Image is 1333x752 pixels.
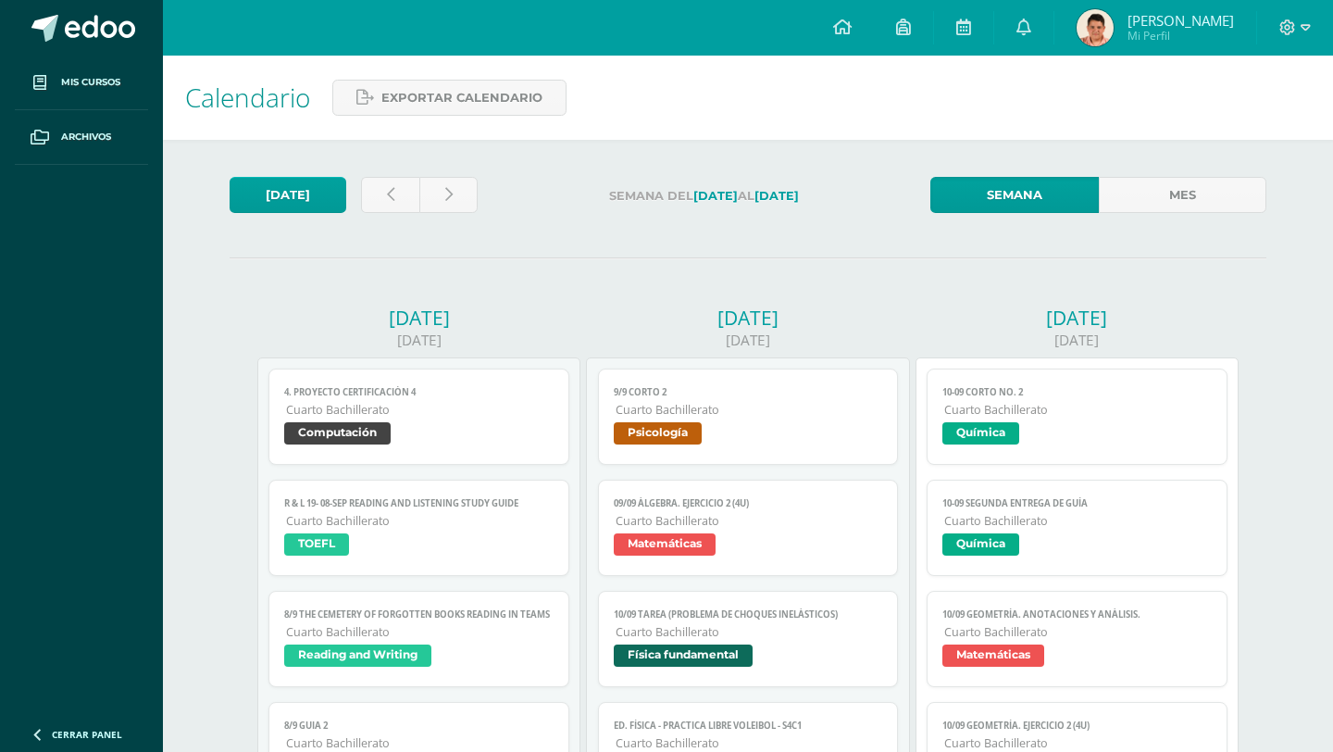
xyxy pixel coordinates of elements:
span: Cuarto Bachillerato [944,402,1212,418]
a: 10-09 SEGUNDA ENTREGA DE GUÍACuarto BachilleratoQuímica [927,480,1227,576]
strong: [DATE] [693,189,738,203]
span: Cuarto Bachillerato [616,624,883,640]
span: 10/09 Tarea (Problema de choques inelásticos) [614,608,883,620]
span: Cuarto Bachillerato [286,402,554,418]
a: 10/09 GEOMETRÍA. Anotaciones y análisis.Cuarto BachilleratoMatemáticas [927,591,1227,687]
span: Archivos [61,130,111,144]
span: 10-09 SEGUNDA ENTREGA DE GUÍA [942,497,1212,509]
a: Semana [930,177,1098,213]
a: R & L 19- 08-sep Reading and Listening Study GuideCuarto BachilleratoTOEFL [268,480,569,576]
a: 10-09 CORTO No. 2Cuarto BachilleratoQuímica [927,369,1227,465]
a: 9/9 Corto 2Cuarto BachilleratoPsicología [598,369,899,465]
span: Química [942,533,1019,556]
a: 8/9 The Cemetery of Forgotten books reading in TEAMSCuarto BachilleratoReading and Writing [268,591,569,687]
span: Ed. Física - PRACTICA LIBRE Voleibol - S4C1 [614,720,883,732]
span: Matemáticas [942,645,1044,667]
span: Reading and Writing [284,645,431,667]
a: 4. Proyecto Certificación 4Cuarto BachilleratoComputación [268,369,569,465]
span: 8/9 Guia 2 [284,720,554,732]
strong: [DATE] [754,189,799,203]
span: R & L 19- 08-sep Reading and Listening Study Guide [284,497,554,509]
div: [DATE] [586,331,909,350]
span: Cuarto Bachillerato [286,624,554,640]
a: Exportar calendario [332,80,567,116]
span: 10-09 CORTO No. 2 [942,386,1212,398]
span: 09/09 ÁLGEBRA. Ejercicio 2 (4U) [614,497,883,509]
div: [DATE] [916,305,1239,331]
span: Cuarto Bachillerato [944,735,1212,751]
a: 10/09 Tarea (Problema de choques inelásticos)Cuarto BachilleratoFísica fundamental [598,591,899,687]
div: [DATE] [257,305,580,331]
img: c7f6891603fb5af6efb770ab50e2a5d8.png [1077,9,1114,46]
span: Cerrar panel [52,728,122,741]
span: Mis cursos [61,75,120,90]
div: [DATE] [586,305,909,331]
span: Cuarto Bachillerato [286,513,554,529]
span: 10/09 GEOMETRÍA. Anotaciones y análisis. [942,608,1212,620]
span: Matemáticas [614,533,716,556]
span: 8/9 The Cemetery of Forgotten books reading in TEAMS [284,608,554,620]
span: Psicología [614,422,702,445]
span: 4. Proyecto Certificación 4 [284,386,554,398]
span: Cuarto Bachillerato [944,624,1212,640]
a: Archivos [15,110,148,165]
span: Computación [284,422,391,445]
span: Cuarto Bachillerato [944,513,1212,529]
span: Mi Perfil [1127,28,1234,44]
a: [DATE] [230,177,346,213]
a: 09/09 ÁLGEBRA. Ejercicio 2 (4U)Cuarto BachilleratoMatemáticas [598,480,899,576]
span: 10/09 GEOMETRÍA. Ejercicio 2 (4U) [942,720,1212,732]
div: [DATE] [257,331,580,350]
div: [DATE] [916,331,1239,350]
span: 9/9 Corto 2 [614,386,883,398]
a: Mis cursos [15,56,148,110]
label: Semana del al [492,177,916,215]
span: Cuarto Bachillerato [286,735,554,751]
span: Física fundamental [614,645,753,667]
a: Mes [1099,177,1266,213]
span: Cuarto Bachillerato [616,735,883,751]
span: [PERSON_NAME] [1127,11,1234,30]
span: Exportar calendario [381,81,542,115]
span: TOEFL [284,533,349,556]
span: Química [942,422,1019,445]
span: Calendario [185,80,310,115]
span: Cuarto Bachillerato [616,513,883,529]
span: Cuarto Bachillerato [616,402,883,418]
